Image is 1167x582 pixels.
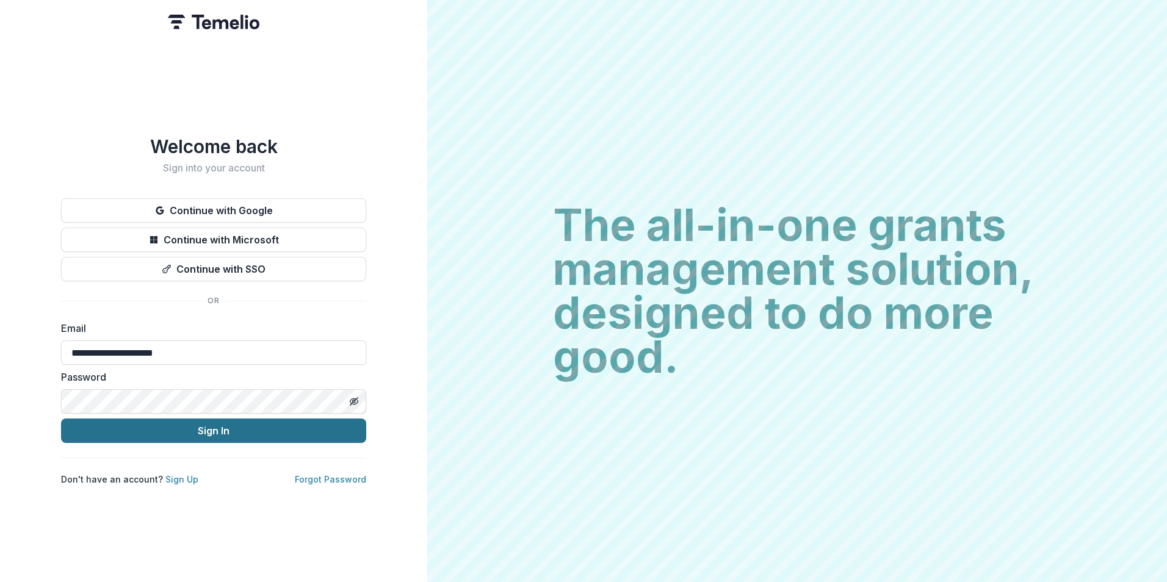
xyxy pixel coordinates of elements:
h1: Welcome back [61,135,366,157]
p: Don't have an account? [61,473,198,486]
label: Password [61,370,359,384]
img: Temelio [168,15,259,29]
button: Toggle password visibility [344,392,364,411]
button: Continue with Microsoft [61,228,366,252]
button: Continue with SSO [61,257,366,281]
label: Email [61,321,359,336]
button: Sign In [61,419,366,443]
button: Continue with Google [61,198,366,223]
h2: Sign into your account [61,162,366,174]
a: Forgot Password [295,474,366,484]
a: Sign Up [165,474,198,484]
